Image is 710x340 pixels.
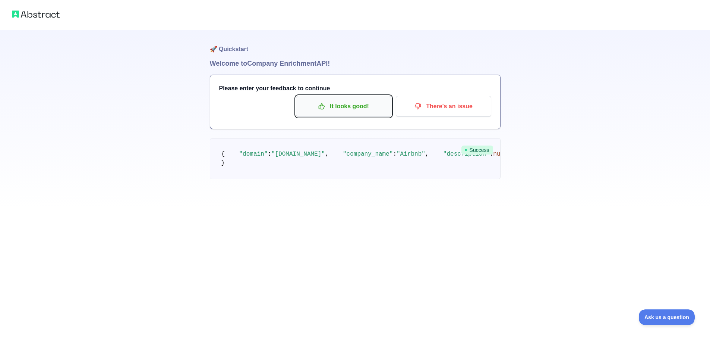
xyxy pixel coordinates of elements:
h1: Welcome to Company Enrichment API! [210,58,501,69]
span: : [393,151,397,157]
span: "company_name" [343,151,393,157]
span: Success [461,146,493,155]
span: , [325,151,329,157]
button: There's an issue [396,96,491,117]
button: It looks good! [296,96,391,117]
img: Abstract logo [12,9,60,19]
span: "description" [443,151,490,157]
p: It looks good! [302,100,386,113]
span: : [268,151,271,157]
p: There's an issue [401,100,486,113]
span: "Airbnb" [397,151,425,157]
span: { [221,151,225,157]
span: "domain" [239,151,268,157]
h3: Please enter your feedback to continue [219,84,491,93]
iframe: Toggle Customer Support [639,309,695,325]
span: null [493,151,507,157]
span: , [425,151,429,157]
h1: 🚀 Quickstart [210,30,501,58]
span: "[DOMAIN_NAME]" [271,151,325,157]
